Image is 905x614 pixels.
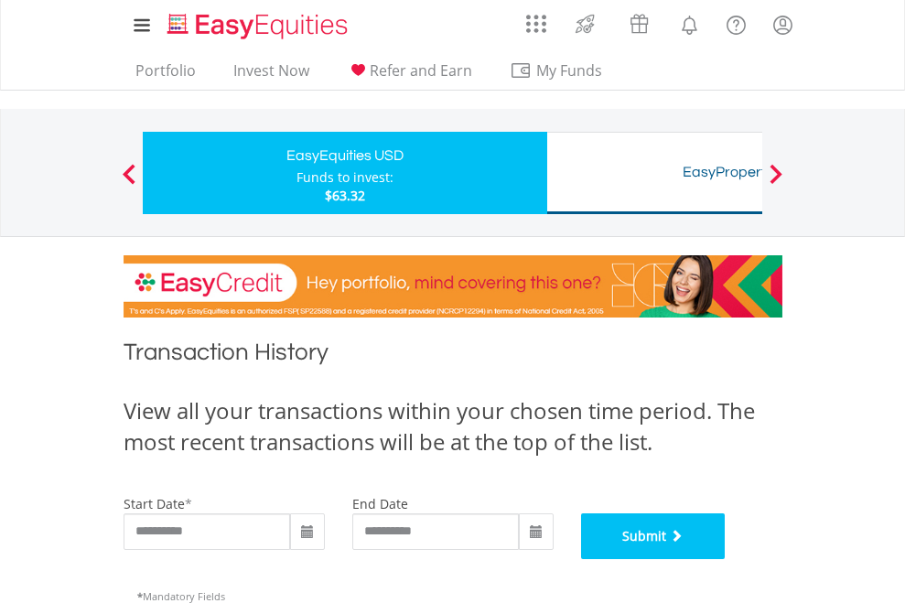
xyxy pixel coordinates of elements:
a: Portfolio [128,61,203,90]
img: vouchers-v2.svg [624,9,654,38]
a: FAQ's and Support [713,5,760,41]
span: $63.32 [325,187,365,204]
label: start date [124,495,185,512]
img: EasyEquities_Logo.png [164,11,355,41]
span: Mandatory Fields [137,589,225,603]
div: Funds to invest: [296,168,393,187]
span: Refer and Earn [370,60,472,81]
a: My Profile [760,5,806,45]
a: AppsGrid [514,5,558,34]
h1: Transaction History [124,336,782,377]
button: Next [758,173,794,191]
button: Submit [581,513,726,559]
a: Invest Now [226,61,317,90]
a: Home page [160,5,355,41]
div: View all your transactions within your chosen time period. The most recent transactions will be a... [124,395,782,458]
a: Notifications [666,5,713,41]
button: Previous [111,173,147,191]
a: Vouchers [612,5,666,38]
img: thrive-v2.svg [570,9,600,38]
span: My Funds [510,59,630,82]
img: EasyCredit Promotion Banner [124,255,782,318]
a: Refer and Earn [339,61,479,90]
label: end date [352,495,408,512]
div: EasyEquities USD [154,143,536,168]
img: grid-menu-icon.svg [526,14,546,34]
